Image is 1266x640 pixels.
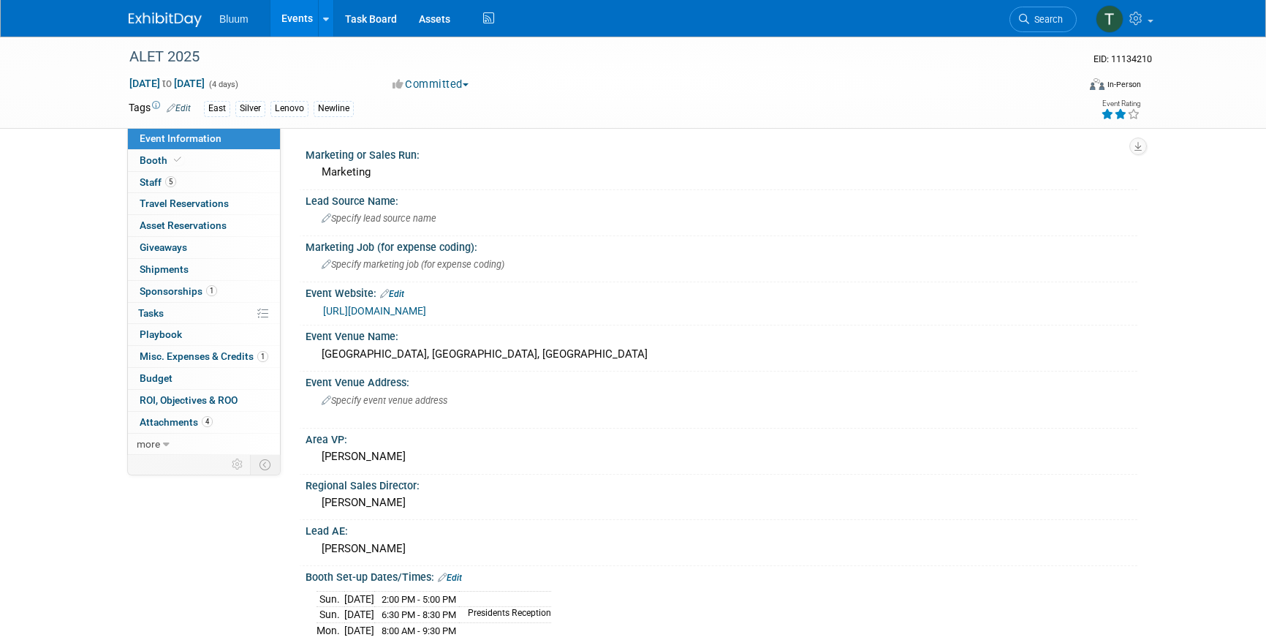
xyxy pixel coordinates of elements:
span: Budget [140,372,173,384]
span: 2:00 PM - 5:00 PM [382,594,456,605]
a: Edit [167,103,191,113]
span: Asset Reservations [140,219,227,231]
span: Shipments [140,263,189,275]
a: Event Information [128,128,280,149]
a: Misc. Expenses & Credits1 [128,346,280,367]
div: Area VP: [306,429,1137,447]
div: Event Venue Name: [306,325,1137,344]
span: Booth [140,154,184,166]
img: ExhibitDay [129,12,202,27]
span: Giveaways [140,241,187,253]
span: Sponsorships [140,285,217,297]
div: [PERSON_NAME] [316,492,1126,514]
a: Sponsorships1 [128,281,280,302]
div: Event Venue Address: [306,372,1137,390]
div: Event Website: [306,282,1137,301]
span: more [137,438,160,450]
span: 5 [165,176,176,187]
div: ALET 2025 [124,44,1055,70]
div: Regional Sales Director: [306,475,1137,493]
div: In-Person [1107,79,1141,90]
span: (4 days) [208,80,238,89]
div: Silver [235,101,265,116]
span: Specify event venue address [322,395,447,406]
a: more [128,434,280,455]
span: Misc. Expenses & Credits [140,350,268,362]
div: Lead AE: [306,520,1137,538]
div: Lead Source Name: [306,190,1137,208]
td: Tags [129,100,191,117]
div: [PERSON_NAME] [316,538,1126,560]
a: Search [1009,7,1077,32]
td: [DATE] [344,591,374,607]
div: East [204,101,230,116]
div: Marketing Job (for expense coding): [306,236,1137,255]
span: Event ID: 11134210 [1093,53,1152,64]
span: 6:30 PM - 8:30 PM [382,609,456,620]
div: Booth Set-up Dates/Times: [306,566,1137,585]
span: Search [1029,14,1063,25]
div: Marketing or Sales Run: [306,144,1137,162]
a: ROI, Objectives & ROO [128,390,280,411]
span: to [160,78,174,89]
td: Presidents Reception [459,607,551,623]
a: Booth [128,150,280,171]
span: 1 [206,285,217,296]
td: Personalize Event Tab Strip [225,455,251,474]
a: Asset Reservations [128,215,280,236]
span: Specify marketing job (for expense coding) [322,259,504,270]
td: Mon. [316,623,344,639]
div: [PERSON_NAME] [316,445,1126,468]
a: [URL][DOMAIN_NAME] [323,305,426,317]
a: Travel Reservations [128,193,280,214]
a: Shipments [128,259,280,280]
span: Playbook [140,328,182,340]
img: Taylor Bradley [1096,5,1123,33]
span: Travel Reservations [140,197,229,209]
span: Specify lead source name [322,213,436,224]
td: [DATE] [344,623,374,639]
span: ROI, Objectives & ROO [140,394,238,406]
img: Format-Inperson.png [1090,78,1104,90]
td: [DATE] [344,607,374,623]
td: Toggle Event Tabs [251,455,281,474]
a: Playbook [128,324,280,345]
a: Attachments4 [128,412,280,433]
span: 8:00 AM - 9:30 PM [382,625,456,636]
a: Tasks [128,303,280,324]
a: Giveaways [128,237,280,258]
span: Attachments [140,416,213,428]
div: Event Format [990,76,1141,98]
td: Sun. [316,591,344,607]
button: Committed [387,77,474,92]
span: Tasks [138,307,164,319]
div: Event Rating [1101,100,1140,108]
span: [DATE] [DATE] [129,77,205,90]
div: Marketing [316,161,1126,184]
span: 1 [257,351,268,362]
span: 4 [202,416,213,427]
span: Bluum [219,13,249,25]
div: Newline [314,101,354,116]
div: Lenovo [270,101,308,116]
a: Staff5 [128,172,280,193]
div: [GEOGRAPHIC_DATA], [GEOGRAPHIC_DATA], [GEOGRAPHIC_DATA] [316,343,1126,366]
span: Staff [140,176,176,188]
a: Edit [380,289,404,299]
i: Booth reservation complete [174,156,181,164]
a: Budget [128,368,280,389]
a: Edit [438,573,462,583]
td: Sun. [316,607,344,623]
span: Event Information [140,132,221,144]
